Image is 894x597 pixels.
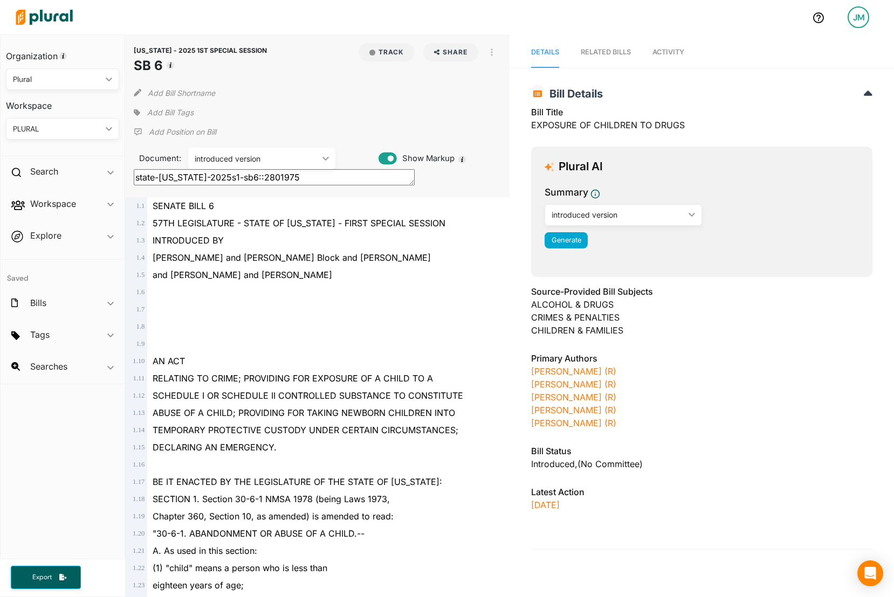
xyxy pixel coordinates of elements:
h2: Search [30,165,58,177]
div: Introduced , (no committee) [531,457,872,470]
a: RELATED BILLS [581,37,631,68]
span: 1 . 22 [133,564,145,572]
h2: Bills [30,297,46,309]
h4: Saved [1,260,125,286]
span: [PERSON_NAME] and [PERSON_NAME] Block and [PERSON_NAME] [153,252,431,263]
span: 1 . 8 [136,323,145,330]
div: Open Intercom Messenger [857,560,883,586]
button: Export [11,566,81,589]
a: Details [531,37,559,68]
h1: SB 6 [134,56,267,75]
span: Chapter 360, Section 10, as amended) is amended to read: [153,511,394,522]
span: and [PERSON_NAME] and [PERSON_NAME] [153,269,332,280]
span: 1 . 21 [133,547,145,554]
h3: Organization [6,40,119,64]
span: SCHEDULE I OR SCHEDULE II CONTROLLED SUBSTANCE TO CONSTITUTE [153,390,463,401]
span: TEMPORARY PROTECTIVE CUSTODY UNDER CERTAIN CIRCUMSTANCES; [153,425,458,435]
div: Tooltip anchor [58,51,68,61]
div: ALCOHOL & DRUGS [531,298,872,311]
span: 1 . 17 [133,478,145,485]
span: DECLARING AN EMERGENCY. [153,442,277,453]
span: SECTION 1. Section 30-6-1 NMSA 1978 (being Laws 1973, [153,494,390,504]
span: AN ACT [153,356,185,366]
span: eighteen years of age; [153,580,244,591]
span: [US_STATE] - 2025 1ST SPECIAL SESSION [134,46,267,54]
span: 1 . 4 [136,254,145,261]
span: 1 . 9 [136,340,145,348]
span: (1) "child" means a person who is less than [153,563,327,573]
button: Track [359,43,415,61]
span: 1 . 12 [133,392,145,399]
button: Share [419,43,483,61]
span: "30-6-1. ABANDONMENT OR ABUSE OF A CHILD.-- [153,528,365,539]
h2: Explore [30,230,61,241]
div: Add tags [134,105,193,121]
span: 1 . 10 [133,357,145,365]
span: 1 . 18 [133,495,145,503]
a: JM [839,2,878,32]
span: Activity [652,48,684,56]
a: [PERSON_NAME] (R) [531,379,616,390]
div: introduced version [195,153,318,164]
h3: Latest Action [531,485,872,498]
a: [PERSON_NAME] (R) [531,405,616,415]
span: ABUSE OF A CHILD; PROVIDING FOR TAKING NEWBORN CHILDREN INTO [153,407,455,418]
h2: Workspace [30,198,76,210]
h3: Plural AI [559,160,603,173]
span: RELATING TO CRIME; PROVIDING FOR EXPOSURE OF A CHILD TO A [153,373,433,384]
span: 1 . 6 [136,288,145,296]
span: 1 . 16 [133,461,145,468]
span: Details [531,48,559,56]
h3: Source-Provided Bill Subjects [531,285,872,298]
span: SENATE BILL 6 [153,200,214,211]
h2: Tags [30,329,50,341]
span: 1 . 13 [133,409,145,416]
span: Add Bill Tags [147,107,194,118]
a: [PERSON_NAME] (R) [531,418,616,428]
span: 57TH LEGISLATURE - STATE OF [US_STATE] - FIRST SPECIAL SESSION [153,218,445,228]
div: JM [848,6,869,28]
h2: Searches [30,360,67,372]
p: [DATE] [531,498,872,511]
h3: Bill Title [531,106,872,119]
div: EXPOSURE OF CHILDREN TO DRUGS [531,106,872,138]
div: Add Position Statement [134,124,216,140]
span: 1 . 14 [133,426,145,434]
h3: Summary [545,185,588,199]
button: Add Bill Shortname [148,84,215,101]
textarea: state-[US_STATE]-2025s1-sb6::2801975 [134,169,415,185]
span: 1 . 7 [136,306,145,313]
button: Generate [545,232,588,248]
h3: Primary Authors [531,352,872,365]
span: 1 . 1 [136,202,145,210]
a: [PERSON_NAME] (R) [531,392,616,402]
a: Activity [652,37,684,68]
span: 1 . 11 [133,374,145,382]
div: PLURAL [13,123,101,135]
div: CRIMES & PENALTIES [531,311,872,324]
span: 1 . 19 [133,512,145,520]
span: 1 . 15 [133,443,145,451]
span: 1 . 5 [136,271,145,279]
span: Document: [134,152,175,164]
p: Add Position on Bill [149,127,216,137]
div: Tooltip anchor [166,60,175,70]
span: Bill Details [544,87,603,100]
span: 1 . 23 [133,581,145,589]
span: Show Markup [397,152,455,164]
div: CHILDREN & FAMILIES [531,324,872,337]
div: RELATED BILLS [581,47,631,57]
div: introduced version [552,209,684,220]
span: Export [25,573,59,582]
div: Plural [13,74,101,85]
span: 1 . 2 [136,219,145,227]
span: A. As used in this section: [153,545,257,556]
span: Generate [552,236,581,244]
span: 1 . 20 [133,530,145,537]
div: Tooltip anchor [457,155,467,164]
span: 1 . 3 [136,237,145,244]
a: [PERSON_NAME] (R) [531,366,616,377]
h3: Workspace [6,90,119,114]
button: Share [423,43,479,61]
h3: Bill Status [531,445,872,457]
